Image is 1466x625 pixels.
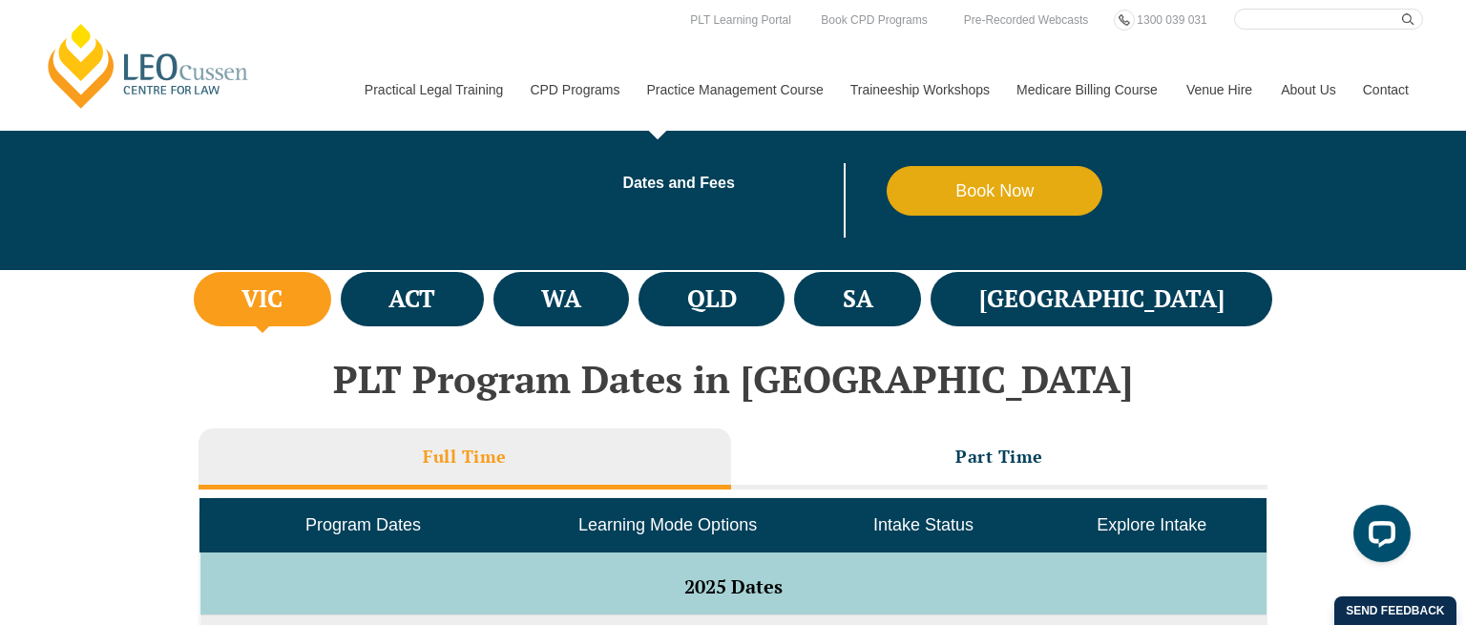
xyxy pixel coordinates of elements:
h4: VIC [241,283,283,315]
h4: SA [843,283,873,315]
iframe: LiveChat chat widget [1338,497,1418,577]
h2: PLT Program Dates in [GEOGRAPHIC_DATA] [189,358,1277,400]
a: Pre-Recorded Webcasts [959,10,1094,31]
span: Program Dates [305,515,421,534]
a: Traineeship Workshops [836,49,1002,131]
a: CPD Programs [515,49,632,131]
a: Practical Legal Training [350,49,516,131]
h4: ACT [388,283,435,315]
a: PLT Learning Portal [685,10,796,31]
a: Venue Hire [1172,49,1267,131]
h3: Full Time [423,446,507,468]
a: Dates and Fees [622,176,887,191]
a: Practice Management Course [633,49,836,131]
a: Medicare Billing Course [1002,49,1172,131]
span: 2025 Dates [684,573,783,599]
h4: [GEOGRAPHIC_DATA] [979,283,1225,315]
h4: QLD [687,283,737,315]
a: Book Now [887,166,1103,216]
span: Explore Intake [1097,515,1206,534]
a: Contact [1349,49,1423,131]
a: [PERSON_NAME] Centre for Law [43,21,254,111]
h4: WA [541,283,581,315]
h3: Part Time [955,446,1043,468]
a: About Us [1267,49,1349,131]
a: 1300 039 031 [1132,10,1211,31]
span: Intake Status [873,515,974,534]
a: Book CPD Programs [816,10,932,31]
span: Learning Mode Options [578,515,757,534]
span: 1300 039 031 [1137,13,1206,27]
